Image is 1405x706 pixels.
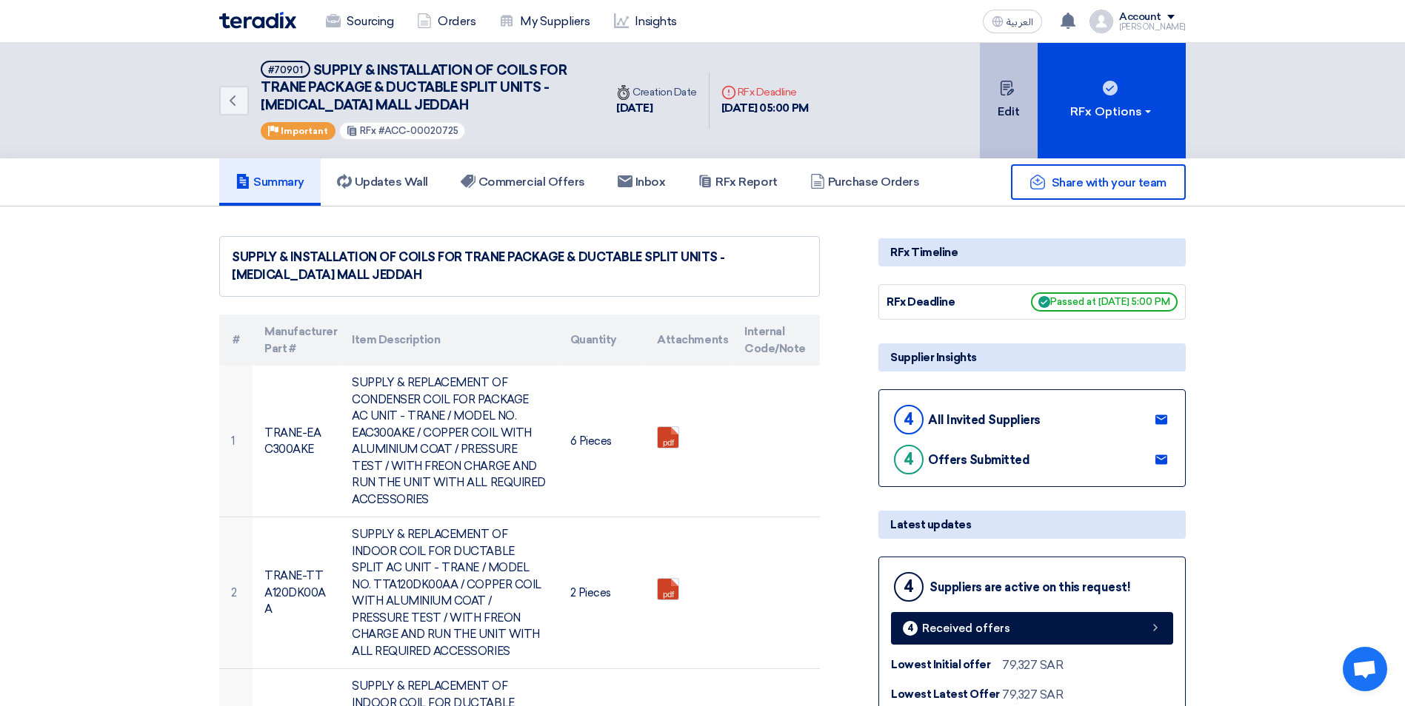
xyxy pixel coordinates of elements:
button: العربية [983,10,1042,33]
td: 2 [219,517,253,669]
th: Attachments [645,315,732,366]
th: Item Description [340,315,558,366]
span: Passed at [DATE] 5:00 PM [1031,292,1178,312]
td: 6 Pieces [558,366,646,517]
button: RFx Options [1038,43,1186,158]
h5: Inbox [618,175,666,189]
a: Sourcing [314,5,405,38]
h5: RFx Report [698,175,777,189]
span: Share with your team [1052,175,1167,189]
div: SUPPLY & INSTALLATION OF COILS FOR TRANE PACKAGE & DUCTABLE SPLIT UNITS - [MEDICAL_DATA] MALL JEDDAH [232,249,807,284]
div: RFx Options [1070,103,1154,121]
img: Teradix logo [219,12,296,29]
a: Insights [602,5,689,38]
div: Latest updates [878,511,1186,539]
td: TRANE-EAC300AKE [253,366,340,517]
span: العربية [1007,17,1033,27]
a: coils_for_Alyasmin_Mall__1753968926473.pdf [658,427,776,516]
a: Inbox [601,158,682,206]
a: Commercial Offers [444,158,601,206]
h5: Summary [236,175,304,189]
div: Offers Submitted [928,453,1029,467]
div: Supplier Insights [878,343,1186,372]
td: 2 Pieces [558,517,646,669]
a: Orders [405,5,487,38]
div: 4 [894,405,924,434]
a: Open chat [1343,647,1387,691]
div: Lowest Initial offer [891,656,1002,673]
button: Edit [980,43,1038,158]
div: [PERSON_NAME] [1119,23,1186,31]
img: profile_test.png [1089,10,1113,33]
td: 1 [219,366,253,517]
span: RFx [360,125,376,136]
a: 4 Received offers [891,612,1173,645]
div: All Invited Suppliers [928,413,1041,427]
div: 4 [903,621,918,636]
span: #ACC-00020725 [378,125,458,136]
td: SUPPLY & REPLACEMENT OF INDOOR COIL FOR DUCTABLE SPLIT AC UNIT - TRANE / MODEL NO. TTA120DK00AA /... [340,517,558,669]
td: SUPPLY & REPLACEMENT OF CONDENSER COIL FOR PACKAGE AC UNIT - TRANE / MODEL NO. EAC300AKE / COPPER... [340,366,558,517]
th: Internal Code/Note [732,315,820,366]
div: [DATE] [616,100,697,117]
a: Purchase Orders [794,158,936,206]
div: RFx Timeline [878,238,1186,266]
div: #70901 [268,65,303,75]
div: 79,327 SAR [1002,686,1063,704]
div: RFx Deadline [721,84,809,100]
a: Updates Wall [321,158,444,206]
div: Creation Date [616,84,697,100]
div: 4 [894,572,924,602]
div: Suppliers are active on this request! [930,580,1130,594]
th: Quantity [558,315,646,366]
th: Manufacturer Part # [253,315,340,366]
div: Account [1119,11,1161,24]
h5: SUPPLY & INSTALLATION OF COILS FOR TRANE PACKAGE & DUCTABLE SPLIT UNITS - YASMIN MALL JEDDAH [261,61,587,114]
div: [DATE] 05:00 PM [721,100,809,117]
div: 79,327 SAR [1002,656,1063,674]
a: Summary [219,158,321,206]
a: My Suppliers [487,5,601,38]
div: 4 [894,445,924,474]
h5: Updates Wall [337,175,428,189]
span: Important [281,126,328,136]
a: RFx Report [681,158,793,206]
h5: Commercial Offers [461,175,585,189]
th: # [219,315,253,366]
div: RFx Deadline [887,294,998,311]
h5: Purchase Orders [810,175,920,189]
div: Lowest Latest Offer [891,686,1002,703]
span: Received offers [922,623,1010,634]
span: SUPPLY & INSTALLATION OF COILS FOR TRANE PACKAGE & DUCTABLE SPLIT UNITS - [MEDICAL_DATA] MALL JEDDAH [261,62,567,113]
a: coils_for_Alyasmin_Mall__1753968932809.pdf [658,579,776,668]
td: TRANE-TTA120DK00AA [253,517,340,669]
